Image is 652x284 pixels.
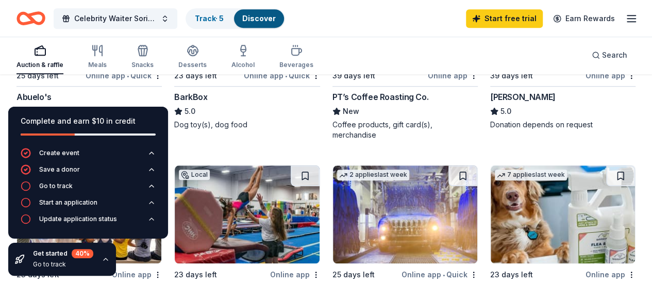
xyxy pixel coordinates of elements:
div: Local [179,170,210,180]
div: Complete and earn $10 in credit [21,115,156,127]
button: Beverages [279,40,313,74]
a: Track· 5 [195,14,224,23]
span: 5.0 [500,105,511,118]
div: Meals [88,61,107,69]
div: Online app [586,69,636,82]
a: Home [16,6,45,30]
div: Coffee products, gift card(s), merchandise [332,120,478,140]
div: Abuelo's [16,91,52,103]
span: Search [602,49,627,61]
button: Save a donor [21,164,156,181]
div: 25 days left [332,269,375,281]
span: 5.0 [185,105,195,118]
div: 40 % [72,249,93,258]
img: Image for Waterway Carwash [333,165,477,263]
div: Online app [428,69,478,82]
button: Start an application [21,197,156,214]
button: Meals [88,40,107,74]
div: Online app Quick [86,69,162,82]
a: Earn Rewards [547,9,621,28]
div: Online app Quick [244,69,320,82]
a: Start free trial [466,9,543,28]
button: Create event [21,148,156,164]
img: Image for Wondercide [491,165,635,263]
button: Search [583,45,636,65]
div: Get started [33,249,93,258]
div: Beverages [279,61,313,69]
div: Create event [39,149,79,157]
div: BarkBox [174,91,207,103]
div: Dog toy(s), dog food [174,120,320,130]
div: Auction & raffle [16,61,63,69]
div: Donation depends on request [490,120,636,130]
div: Update application status [39,215,117,223]
span: • [127,72,129,80]
button: Desserts [178,40,207,74]
div: 7 applies last week [495,170,567,180]
button: Snacks [131,40,154,74]
div: Start an application [39,198,97,207]
button: Celebrity Waiter Soriee [54,8,177,29]
div: Online app [270,268,320,281]
div: Desserts [178,61,207,69]
div: Online app [586,268,636,281]
div: Go to track [33,260,93,269]
button: Alcohol [231,40,255,74]
span: Celebrity Waiter Soriee [74,12,157,25]
div: 2 applies last week [337,170,409,180]
img: Image for Pinnacle Gymnastics [175,165,319,263]
div: Online app Quick [402,268,478,281]
div: Save a donor [39,165,80,174]
div: [PERSON_NAME] [490,91,556,103]
div: 39 days left [490,70,533,82]
div: Alcohol [231,61,255,69]
button: Auction & raffle [16,40,63,74]
div: 23 days left [174,269,217,281]
div: Snacks [131,61,154,69]
div: 25 days left [16,70,59,82]
div: Go to track [39,182,73,190]
div: 23 days left [174,70,217,82]
div: 23 days left [490,269,533,281]
span: New [343,105,359,118]
div: PT’s Coffee Roasting Co. [332,91,428,103]
span: • [443,271,445,279]
span: • [285,72,287,80]
button: Track· 5Discover [186,8,285,29]
button: Update application status [21,214,156,230]
a: Discover [242,14,276,23]
div: 39 days left [332,70,375,82]
button: Go to track [21,181,156,197]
